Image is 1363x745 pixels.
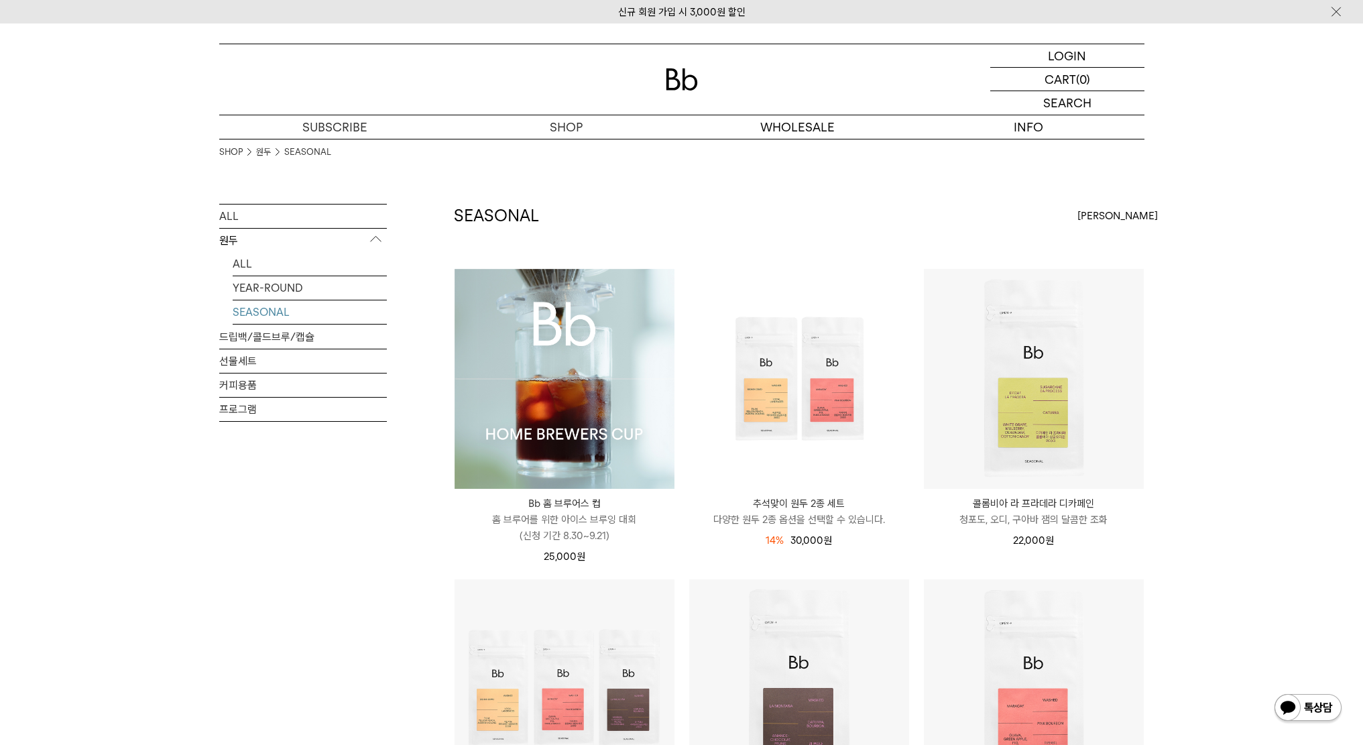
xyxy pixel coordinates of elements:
p: CART [1045,68,1076,91]
span: 30,000 [790,534,832,547]
span: [PERSON_NAME] [1077,208,1158,224]
a: LOGIN [990,44,1144,68]
span: 25,000 [544,551,585,563]
p: 추석맞이 원두 2종 세트 [689,496,909,512]
a: ALL [233,252,387,276]
a: SUBSCRIBE [219,115,451,139]
h2: SEASONAL [454,205,539,227]
p: 청포도, 오디, 구아바 잼의 달콤한 조화 [924,512,1144,528]
a: CART (0) [990,68,1144,91]
a: SEASONAL [284,146,331,159]
p: LOGIN [1048,44,1086,67]
p: (0) [1076,68,1090,91]
p: 다양한 원두 2종 옵션을 선택할 수 있습니다. [689,512,909,528]
a: 원두 [256,146,271,159]
a: YEAR-ROUND [233,276,387,300]
img: 카카오톡 채널 1:1 채팅 버튼 [1273,693,1343,725]
a: SHOP [451,115,682,139]
p: 콜롬비아 라 프라데라 디카페인 [924,496,1144,512]
p: SEARCH [1043,91,1091,115]
a: SHOP [219,146,243,159]
p: Bb 홈 브루어스 컵 [455,496,674,512]
a: 프로그램 [219,398,387,421]
a: 커피용품 [219,374,387,397]
span: 원 [1045,534,1054,547]
span: 원 [577,551,585,563]
a: 콜롬비아 라 프라데라 디카페인 청포도, 오디, 구아바 잼의 달콤한 조화 [924,496,1144,528]
a: ALL [219,205,387,228]
img: 로고 [666,68,698,91]
a: 드립백/콜드브루/캡슐 [219,325,387,349]
span: 원 [823,534,832,547]
p: 홈 브루어를 위한 아이스 브루잉 대회 (신청 기간 8.30~9.21) [455,512,674,544]
img: 콜롬비아 라 프라데라 디카페인 [924,269,1144,489]
img: 추석맞이 원두 2종 세트 [689,269,909,489]
span: 22,000 [1013,534,1054,547]
p: 원두 [219,229,387,253]
p: WHOLESALE [682,115,913,139]
a: SEASONAL [233,300,387,324]
a: 추석맞이 원두 2종 세트 다양한 원두 2종 옵션을 선택할 수 있습니다. [689,496,909,528]
p: INFO [913,115,1144,139]
a: 선물세트 [219,349,387,373]
img: Bb 홈 브루어스 컵 [455,269,674,489]
a: Bb 홈 브루어스 컵 홈 브루어를 위한 아이스 브루잉 대회(신청 기간 8.30~9.21) [455,496,674,544]
div: 14% [766,532,784,549]
a: 신규 회원 가입 시 3,000원 할인 [618,6,746,18]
